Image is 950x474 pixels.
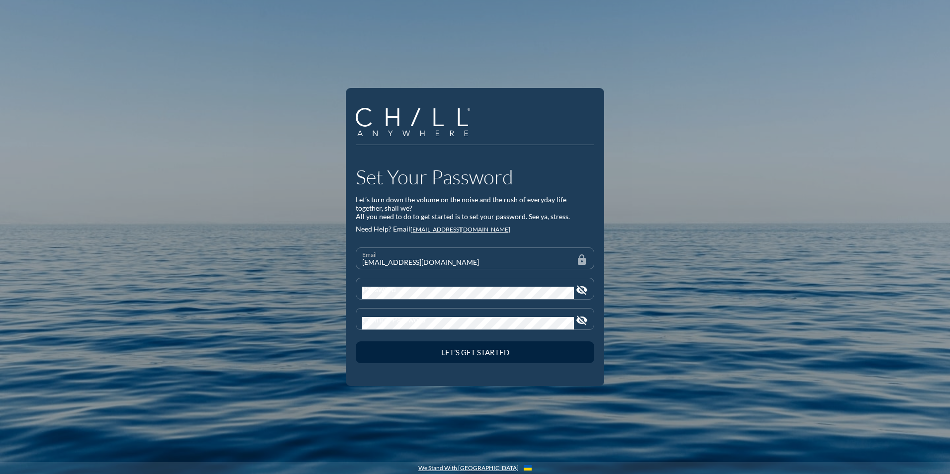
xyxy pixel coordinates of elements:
[356,108,477,138] a: Company Logo
[410,226,510,233] a: [EMAIL_ADDRESS][DOMAIN_NAME]
[356,165,594,189] h1: Set Your Password
[356,108,470,136] img: Company Logo
[576,284,588,296] i: visibility_off
[356,225,410,233] span: Need Help? Email
[576,315,588,326] i: visibility_off
[373,348,577,357] div: Let’s Get Started
[362,287,574,299] input: Password
[362,317,574,329] input: Confirm Password
[418,465,519,472] a: We Stand With [GEOGRAPHIC_DATA]
[356,341,594,363] button: Let’s Get Started
[524,465,532,471] img: Flag_of_Ukraine.1aeecd60.svg
[356,196,594,221] div: Let’s turn down the volume on the noise and the rush of everyday life together, shall we? All you...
